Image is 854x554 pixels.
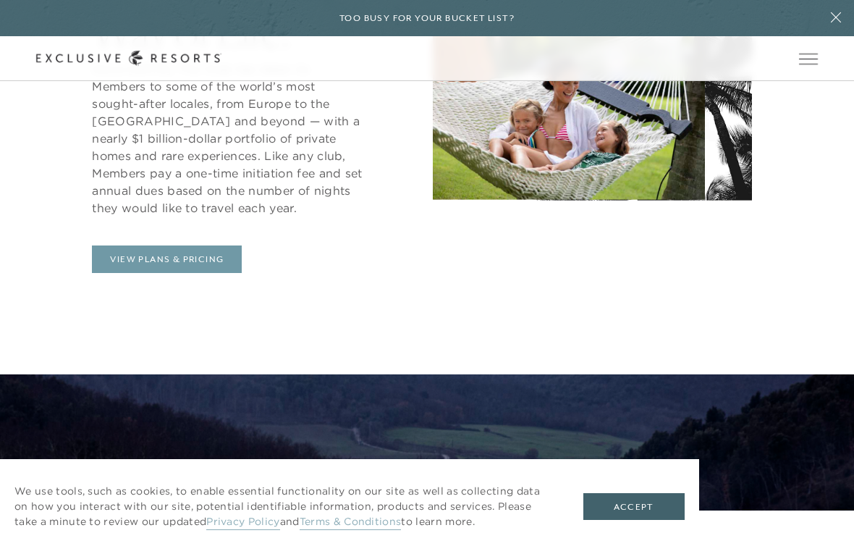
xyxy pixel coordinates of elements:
button: Accept [583,493,685,521]
a: Privacy Policy [206,515,279,530]
button: Open navigation [799,54,818,64]
p: Since [DATE], The Club has taken its Members to some of the world’s most sought-after locales, fr... [92,60,365,217]
a: Terms & Conditions [300,515,402,530]
p: We use tools, such as cookies, to enable essential functionality on our site as well as collectin... [14,484,554,529]
a: View Plans & Pricing [92,245,242,273]
h6: Too busy for your bucket list? [339,12,515,25]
